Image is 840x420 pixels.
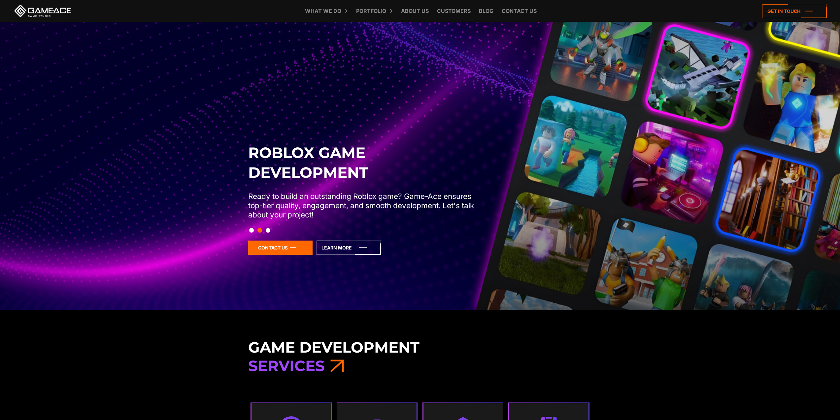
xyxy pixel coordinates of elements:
[248,192,479,219] p: Ready to build an outstanding Roblox game? Game-Ace ensures top-tier quality, engagement, and smo...
[249,225,254,236] button: Slide 1
[257,225,262,236] button: Slide 2
[248,143,479,182] h2: Roblox Game Development
[248,241,313,255] a: Contact Us
[266,225,270,236] button: Slide 3
[248,338,592,375] h3: Game Development
[317,241,381,255] a: Learn More
[248,357,325,375] span: Services
[762,4,827,18] a: Get in touch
